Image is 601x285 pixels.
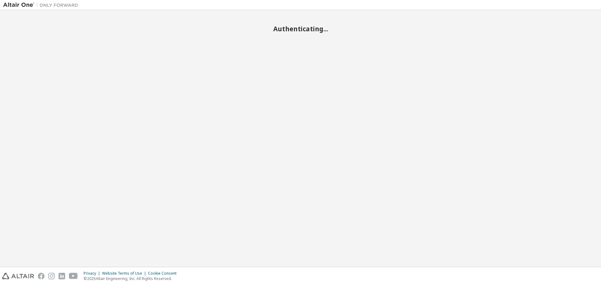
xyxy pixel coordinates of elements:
img: linkedin.svg [59,273,65,279]
img: altair_logo.svg [2,273,34,279]
div: Privacy [84,271,102,276]
div: Website Terms of Use [102,271,148,276]
img: facebook.svg [38,273,44,279]
p: © 2025 Altair Engineering, Inc. All Rights Reserved. [84,276,180,281]
img: Altair One [3,2,81,8]
h2: Authenticating... [3,25,598,33]
div: Cookie Consent [148,271,180,276]
img: instagram.svg [48,273,55,279]
img: youtube.svg [69,273,78,279]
